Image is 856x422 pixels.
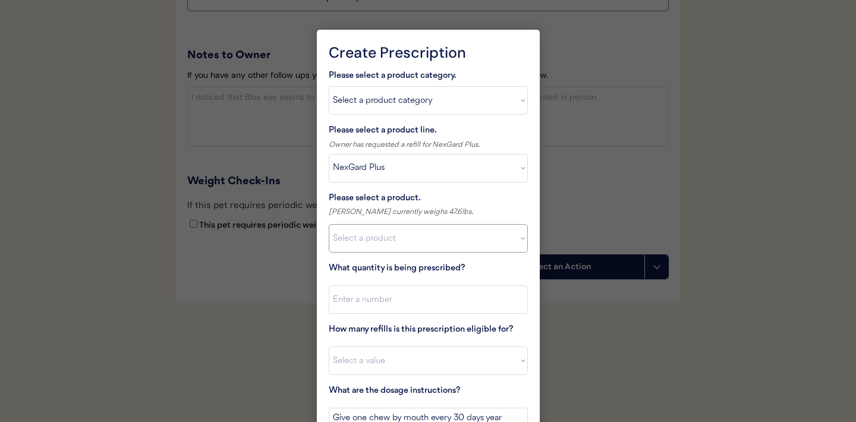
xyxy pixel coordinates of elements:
[329,42,528,64] div: Create Prescription
[329,262,528,276] div: What quantity is being prescribed?
[329,138,480,151] div: Owner has requested a refill for NexGard Plus.
[329,124,480,138] div: Please select a product line.
[329,69,528,84] div: Please select a product category.
[329,285,528,314] input: Enter a number
[329,206,528,218] div: [PERSON_NAME] currently weighs 47.6lbs.
[329,323,528,338] div: How many refills is this prescription eligible for?
[329,191,528,206] div: Please select a product.
[329,384,528,399] div: What are the dosage instructions?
